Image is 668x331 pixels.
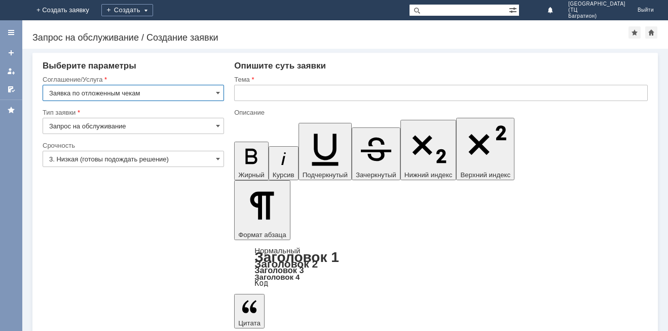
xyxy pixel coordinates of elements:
[238,231,286,239] span: Формат абзаца
[238,171,265,179] span: Жирный
[43,109,222,116] div: Тип заявки
[356,171,396,179] span: Зачеркнутый
[456,118,514,180] button: Верхний индекс
[303,171,348,179] span: Подчеркнутый
[568,13,625,19] span: Багратион)
[32,32,628,43] div: Запрос на обслуживание / Создание заявки
[43,61,136,71] span: Выберите параметры
[352,127,400,180] button: Зачеркнутый
[238,319,261,327] span: Цитата
[460,171,510,179] span: Верхний индекс
[3,63,19,79] a: Мои заявки
[234,247,648,287] div: Формат абзаца
[568,1,625,7] span: [GEOGRAPHIC_DATA]
[628,26,641,39] div: Добавить в избранное
[299,123,352,180] button: Подчеркнутый
[3,81,19,97] a: Мои согласования
[234,61,326,71] span: Опишите суть заявки
[273,171,294,179] span: Курсив
[254,246,300,255] a: Нормальный
[568,7,625,13] span: (ТЦ
[234,142,269,180] button: Жирный
[254,266,304,275] a: Заголовок 3
[254,249,339,265] a: Заголовок 1
[234,180,290,240] button: Формат абзаца
[234,294,265,328] button: Цитата
[254,273,300,281] a: Заголовок 4
[254,279,268,288] a: Код
[645,26,657,39] div: Сделать домашней страницей
[234,109,646,116] div: Описание
[3,45,19,61] a: Создать заявку
[234,76,646,83] div: Тема
[269,146,299,180] button: Курсив
[43,142,222,149] div: Срочность
[509,5,519,14] span: Расширенный поиск
[43,76,222,83] div: Соглашение/Услуга
[101,4,153,16] div: Создать
[404,171,453,179] span: Нижний индекс
[400,120,457,180] button: Нижний индекс
[254,258,318,270] a: Заголовок 2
